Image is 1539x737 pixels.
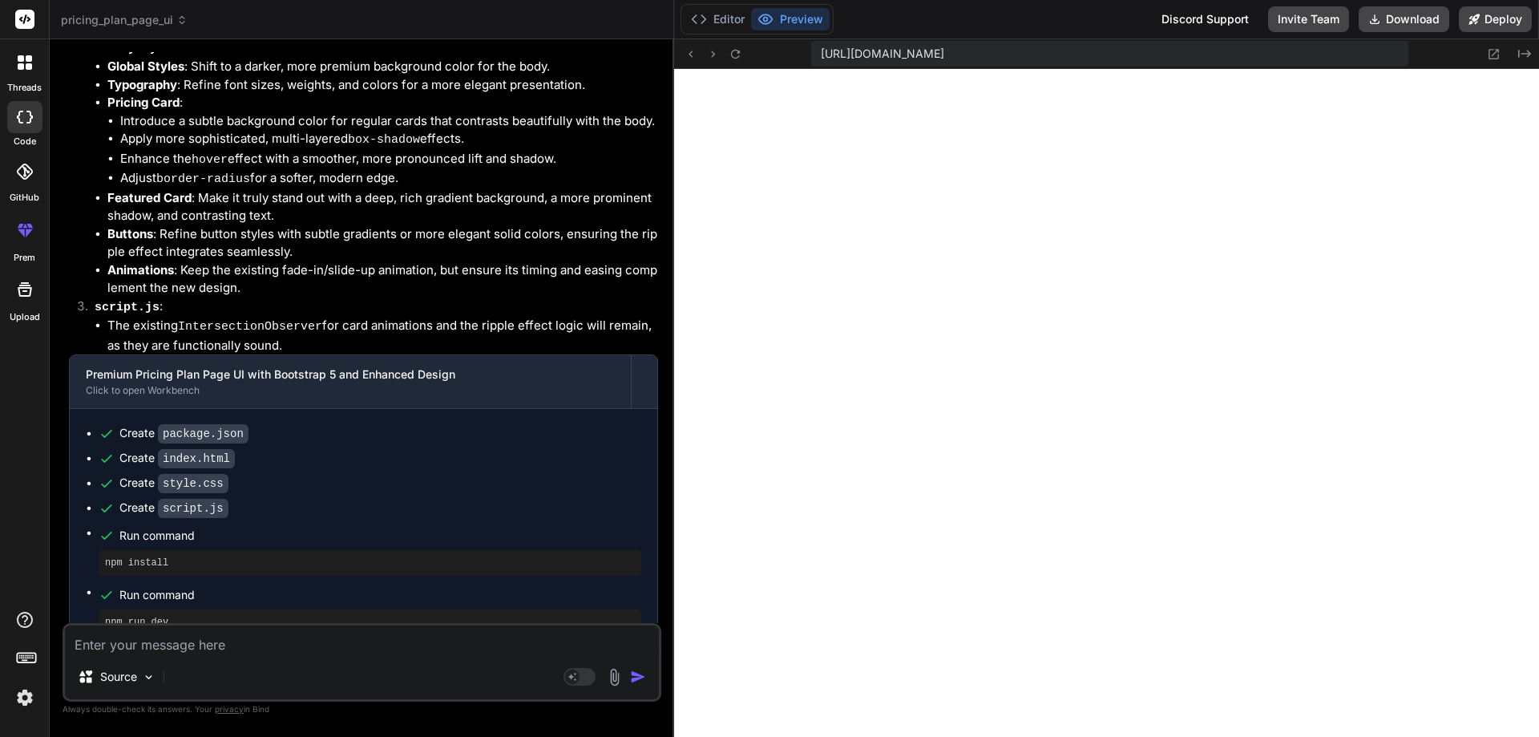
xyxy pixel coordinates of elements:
[107,94,658,189] li: :
[1359,6,1449,32] button: Download
[135,42,200,55] code: style.css
[821,46,944,62] span: [URL][DOMAIN_NAME]
[119,425,248,442] div: Create
[86,366,615,383] div: Premium Pricing Plan Page UI with Bootstrap 5 and Enhanced Design
[685,8,751,30] button: Editor
[107,95,180,110] strong: Pricing Card
[107,58,658,76] li: : Shift to a darker, more premium background color for the body.
[100,669,137,685] p: Source
[107,190,192,205] strong: Featured Card
[158,474,228,493] code: style.css
[605,668,624,686] img: attachment
[82,298,658,355] li: :
[107,262,174,277] strong: Animations
[348,133,420,147] code: box-shadow
[751,8,830,30] button: Preview
[107,77,177,92] strong: Typography
[158,424,248,443] code: package.json
[107,225,658,261] li: : Refine button styles with subtle gradients or more elegant solid colors, ensuring the ripple ef...
[630,669,646,685] img: icon
[119,587,641,603] span: Run command
[107,59,184,74] strong: Global Styles
[105,616,635,629] pre: npm run dev
[142,670,156,684] img: Pick Models
[7,81,42,95] label: threads
[120,130,658,150] li: Apply more sophisticated, multi-layered effects.
[156,172,250,186] code: border-radius
[14,135,36,148] label: code
[107,317,658,354] li: The existing for card animations and the ripple effect logic will remain, as they are functionall...
[158,449,235,468] code: index.html
[120,112,658,131] li: Introduce a subtle background color for regular cards that contrasts beautifully with the body.
[120,169,658,189] li: Adjust for a softer, modern edge.
[1152,6,1258,32] div: Discord Support
[1268,6,1349,32] button: Invite Team
[192,153,228,167] code: hover
[105,557,635,569] pre: npm install
[10,191,39,204] label: GitHub
[215,704,244,714] span: privacy
[70,355,631,408] button: Premium Pricing Plan Page UI with Bootstrap 5 and Enhanced DesignClick to open Workbench
[10,310,40,324] label: Upload
[178,320,322,334] code: IntersectionObserver
[107,261,658,298] li: : Keep the existing fade-in/slide-up animation, but ensure its timing and easing complement the n...
[61,12,188,28] span: pricing_plan_page_ui
[107,226,153,241] strong: Buttons
[63,702,661,717] p: Always double-check its answers. Your in Bind
[119,528,641,544] span: Run command
[11,684,38,711] img: settings
[107,76,658,95] li: : Refine font sizes, weights, and colors for a more elegant presentation.
[86,384,615,397] div: Click to open Workbench
[1459,6,1532,32] button: Deploy
[14,251,35,265] label: prem
[95,301,160,314] code: script.js
[119,450,235,467] div: Create
[119,475,228,492] div: Create
[107,189,658,225] li: : Make it truly stand out with a deep, rich gradient background, a more prominent shadow, and con...
[82,38,658,298] li: :
[119,500,228,516] div: Create
[120,150,658,170] li: Enhance the effect with a smoother, more pronounced lift and shadow.
[158,499,228,518] code: script.js
[95,39,200,55] strong: Modify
